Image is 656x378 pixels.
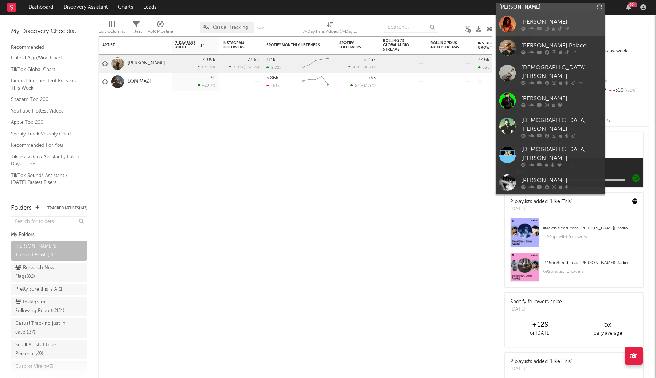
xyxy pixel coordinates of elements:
[11,130,80,138] a: Spotify Track Velocity Chart
[496,3,605,12] input: Search for artists
[521,41,601,50] div: [PERSON_NAME] Palace
[198,83,215,88] div: +20.7 %
[339,41,365,50] div: Spotify Followers
[574,329,641,338] div: daily average
[303,18,358,39] div: 7-Day Fans Added (7-Day Fans Added)
[550,199,572,204] a: "Like This"
[521,116,601,134] div: [DEMOGRAPHIC_DATA][PERSON_NAME]
[600,76,649,86] div: --
[130,27,142,36] div: Filters
[210,76,215,80] div: 70
[197,65,215,70] div: +39.9 %
[348,65,376,70] div: ( )
[15,298,67,315] div: Instagram Following Reports ( 131 )
[299,55,332,73] svg: Chart title
[496,60,605,89] a: [DEMOGRAPHIC_DATA][PERSON_NAME]
[360,66,375,70] span: +80.7 %
[11,118,80,126] a: Apple Top 200
[353,66,359,70] span: 421
[128,60,165,67] a: [PERSON_NAME]
[496,36,605,60] a: [PERSON_NAME] Palace
[383,39,412,52] div: Rolling 7D Global Audio Streams
[521,94,601,103] div: [PERSON_NAME]
[11,43,87,52] div: Recommended
[543,224,638,233] div: # 45 on Bleed (feat. [PERSON_NAME]) Radio
[624,89,636,93] span: -50 %
[245,66,258,70] span: +37.3 %
[626,4,631,10] button: 99+
[102,43,157,47] div: Artist
[257,26,266,30] button: Save
[510,358,572,366] div: 2 playlists added
[15,319,67,337] div: Casual Tracking just in case ( 137 )
[510,306,562,313] div: [DATE]
[430,41,460,50] div: Rolling 7D US Audio Streams
[11,231,87,239] div: My Folders
[98,18,125,39] div: Edit Columns
[550,359,572,364] a: "Like This"
[247,58,259,62] div: 77.6k
[600,86,649,95] div: -300
[478,41,532,50] div: Instagram Followers Daily Growth
[11,204,32,213] div: Folders
[233,66,243,70] span: 3.97k
[266,43,321,47] div: Spotify Monthly Listeners
[521,145,601,163] div: [DEMOGRAPHIC_DATA][PERSON_NAME]
[148,18,173,39] div: A&R Pipeline
[47,206,87,210] button: Tracked Artists(143)
[223,41,248,50] div: Instagram Followers
[11,297,87,316] a: Instagram Following Reports(131)
[364,58,376,62] div: 9.43k
[11,141,80,149] a: Recommended For You
[266,76,278,80] div: 3.86k
[98,27,125,36] div: Edit Columns
[350,83,376,88] div: ( )
[130,18,142,39] div: Filters
[11,263,87,282] a: Research New Flags(82)
[203,58,215,62] div: 4.09k
[11,27,87,36] div: My Discovery Checklist
[574,320,641,329] div: 5 x
[175,41,199,50] span: 7-Day Fans Added
[505,218,643,253] a: #45onBleed (feat. [PERSON_NAME]) Radio1.09kplaylist followers
[15,341,67,358] div: Small Artists I Love Personally ( 9 )
[11,153,80,168] a: TikTok Videos Assistant / Last 7 Days - Top
[15,242,67,260] div: [PERSON_NAME]'s Tracked Artists ( 2 )
[11,54,80,62] a: Critical Algo/Viral Chart
[15,285,64,294] div: Pretty Sure this is AI ( 1 )
[496,194,605,224] a: [DEMOGRAPHIC_DATA][PERSON_NAME]
[213,25,248,30] span: Casual Tracking
[128,79,151,85] a: LOM MAZI
[15,362,54,371] div: Cusp of Virality ( 3 )
[521,17,601,26] div: [PERSON_NAME]
[11,77,80,92] a: Biggest Independent Releases This Week
[11,107,80,115] a: YouTube Hottest Videos
[361,84,375,88] span: +14.9 %
[11,172,80,186] a: TikTok Sounds Assistant / [DATE] Fastest Risers
[496,89,605,113] a: [PERSON_NAME]
[11,216,87,227] input: Search for folders...
[478,58,489,62] div: 77.6k
[478,65,490,70] div: 380
[11,318,87,338] a: Casual Tracking just in case(137)
[148,27,173,36] div: A&R Pipeline
[510,206,572,213] div: [DATE]
[510,366,572,373] div: [DATE]
[11,241,87,261] a: [PERSON_NAME]'s Tracked Artists(2)
[543,259,638,267] div: # 45 on Bleed (feat. [PERSON_NAME]) Radio
[543,267,638,276] div: 692 playlist followers
[496,12,605,36] a: [PERSON_NAME]
[266,58,276,62] div: 111k
[507,320,574,329] div: +129
[229,65,259,70] div: ( )
[368,76,376,80] div: 755
[510,298,562,306] div: Spotify followers spike
[628,2,637,7] div: 99 +
[11,284,87,295] a: Pretty Sure this is AI(1)
[521,176,601,185] div: [PERSON_NAME]
[11,66,80,74] a: TikTok Global Chart
[543,233,638,241] div: 1.09k playlist followers
[303,27,358,36] div: 7-Day Fans Added (7-Day Fans Added)
[11,361,87,372] a: Cusp of Virality(3)
[266,83,280,88] div: -615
